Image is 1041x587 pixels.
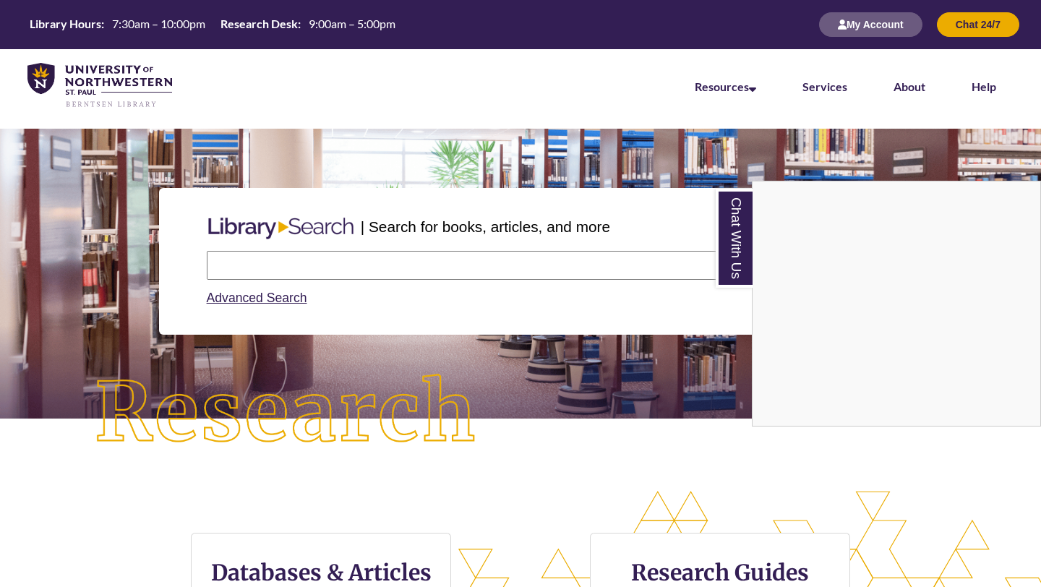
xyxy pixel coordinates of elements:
[802,80,847,93] a: Services
[894,80,925,93] a: About
[972,80,996,93] a: Help
[716,189,753,288] a: Chat With Us
[753,181,1040,426] iframe: Chat Widget
[27,63,172,108] img: UNWSP Library Logo
[695,80,756,93] a: Resources
[752,181,1041,427] div: Chat With Us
